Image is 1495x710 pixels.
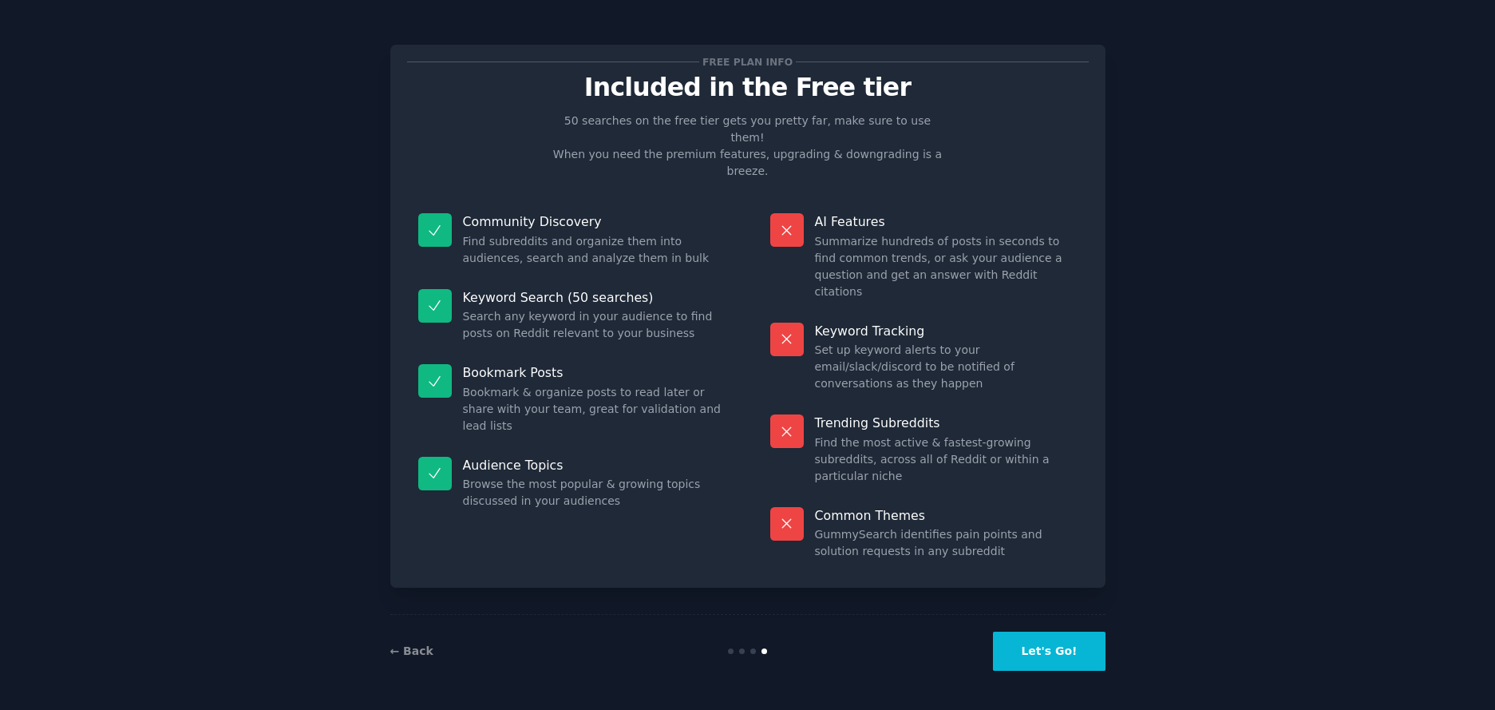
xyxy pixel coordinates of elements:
a: ← Back [390,645,433,657]
dd: Set up keyword alerts to your email/slack/discord to be notified of conversations as they happen [815,342,1078,392]
span: Free plan info [699,54,795,70]
p: Bookmark Posts [463,364,726,381]
p: Community Discovery [463,213,726,230]
p: 50 searches on the free tier gets you pretty far, make sure to use them! When you need the premiu... [547,113,949,180]
dd: Find subreddits and organize them into audiences, search and analyze them in bulk [463,233,726,267]
p: Included in the Free tier [407,73,1089,101]
p: Keyword Tracking [815,323,1078,339]
dd: GummySearch identifies pain points and solution requests in any subreddit [815,526,1078,560]
dd: Summarize hundreds of posts in seconds to find common trends, or ask your audience a question and... [815,233,1078,300]
p: Trending Subreddits [815,414,1078,431]
button: Let's Go! [993,632,1105,671]
p: Keyword Search (50 searches) [463,289,726,306]
dd: Search any keyword in your audience to find posts on Reddit relevant to your business [463,308,726,342]
dd: Find the most active & fastest-growing subreddits, across all of Reddit or within a particular niche [815,434,1078,485]
p: AI Features [815,213,1078,230]
p: Common Themes [815,507,1078,524]
p: Audience Topics [463,457,726,474]
dd: Browse the most popular & growing topics discussed in your audiences [463,476,726,510]
dd: Bookmark & organize posts to read later or share with your team, great for validation and lead lists [463,384,726,434]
